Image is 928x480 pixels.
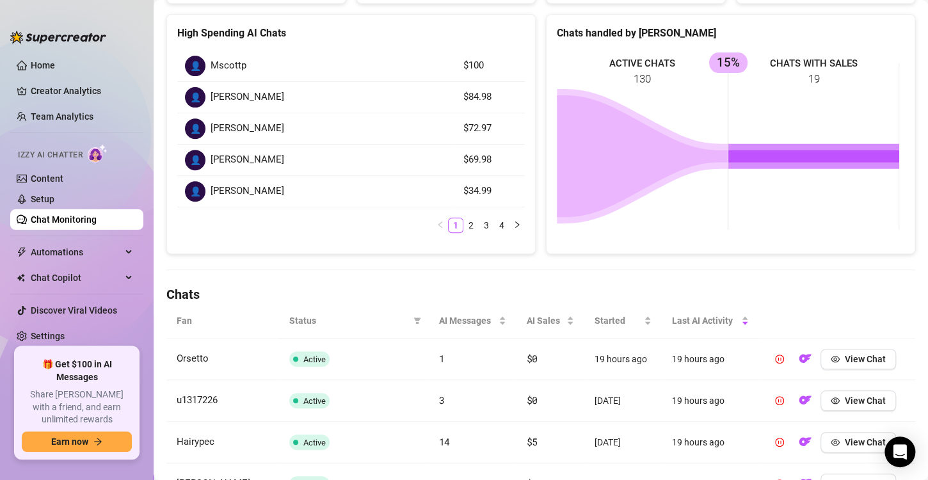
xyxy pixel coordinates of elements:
[429,303,516,339] th: AI Messages
[884,436,915,467] div: Open Intercom Messenger
[31,305,117,316] a: Discover Viral Videos
[584,380,662,422] td: [DATE]
[31,331,65,341] a: Settings
[795,349,815,369] button: OF
[22,431,132,452] button: Earn nowarrow-right
[211,90,284,105] span: [PERSON_NAME]
[775,355,784,364] span: pause-circle
[463,58,517,74] article: $100
[584,303,662,339] th: Started
[289,314,408,328] span: Status
[51,436,88,447] span: Earn now
[831,355,840,364] span: eye
[433,218,448,233] li: Previous Page
[413,317,421,324] span: filter
[303,355,326,364] span: Active
[88,144,108,163] img: AI Chatter
[31,60,55,70] a: Home
[166,285,915,303] h4: Chats
[463,121,517,136] article: $72.97
[177,394,218,406] span: u1317226
[31,194,54,204] a: Setup
[820,390,896,411] button: View Chat
[211,121,284,136] span: [PERSON_NAME]
[595,314,641,328] span: Started
[93,437,102,446] span: arrow-right
[31,81,133,101] a: Creator Analytics
[10,31,106,44] img: logo-BBDzfeDw.svg
[464,218,478,232] a: 2
[448,218,463,233] li: 1
[494,218,509,233] li: 4
[479,218,493,232] a: 3
[31,111,93,122] a: Team Analytics
[820,349,896,369] button: View Chat
[775,438,784,447] span: pause-circle
[799,394,812,406] img: OF
[439,352,445,365] span: 1
[433,218,448,233] button: left
[662,303,759,339] th: Last AI Activity
[17,247,27,257] span: thunderbolt
[527,352,538,365] span: $0
[303,438,326,447] span: Active
[527,314,564,328] span: AI Sales
[845,396,886,406] span: View Chat
[557,25,904,41] div: Chats handled by [PERSON_NAME]
[509,218,525,233] li: Next Page
[22,388,132,426] span: Share [PERSON_NAME] with a friend, and earn unlimited rewards
[185,56,205,76] div: 👤
[185,181,205,202] div: 👤
[799,352,812,365] img: OF
[177,353,209,364] span: Orsetto
[463,90,517,105] article: $84.98
[795,398,815,408] a: OF
[795,432,815,452] button: OF
[22,358,132,383] span: 🎁 Get $100 in AI Messages
[166,303,279,339] th: Fan
[845,354,886,364] span: View Chat
[845,437,886,447] span: View Chat
[479,218,494,233] li: 3
[795,440,815,450] a: OF
[439,314,496,328] span: AI Messages
[662,422,759,463] td: 19 hours ago
[527,394,538,406] span: $0
[463,218,479,233] li: 2
[799,435,812,448] img: OF
[31,242,122,262] span: Automations
[439,435,450,448] span: 14
[584,339,662,380] td: 19 hours ago
[411,311,424,330] span: filter
[527,435,538,448] span: $5
[211,152,284,168] span: [PERSON_NAME]
[795,390,815,411] button: OF
[185,118,205,139] div: 👤
[672,314,739,328] span: Last AI Activity
[31,214,97,225] a: Chat Monitoring
[303,396,326,406] span: Active
[436,221,444,228] span: left
[831,396,840,405] span: eye
[31,173,63,184] a: Content
[211,58,246,74] span: Mscottp
[185,87,205,108] div: 👤
[795,356,815,367] a: OF
[17,273,25,282] img: Chat Copilot
[662,339,759,380] td: 19 hours ago
[449,218,463,232] a: 1
[18,149,83,161] span: Izzy AI Chatter
[516,303,584,339] th: AI Sales
[211,184,284,199] span: [PERSON_NAME]
[463,184,517,199] article: $34.99
[509,218,525,233] button: right
[177,25,525,41] div: High Spending AI Chats
[820,432,896,452] button: View Chat
[177,436,214,447] span: Hairypec
[513,221,521,228] span: right
[831,438,840,447] span: eye
[495,218,509,232] a: 4
[775,396,784,405] span: pause-circle
[662,380,759,422] td: 19 hours ago
[584,422,662,463] td: [DATE]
